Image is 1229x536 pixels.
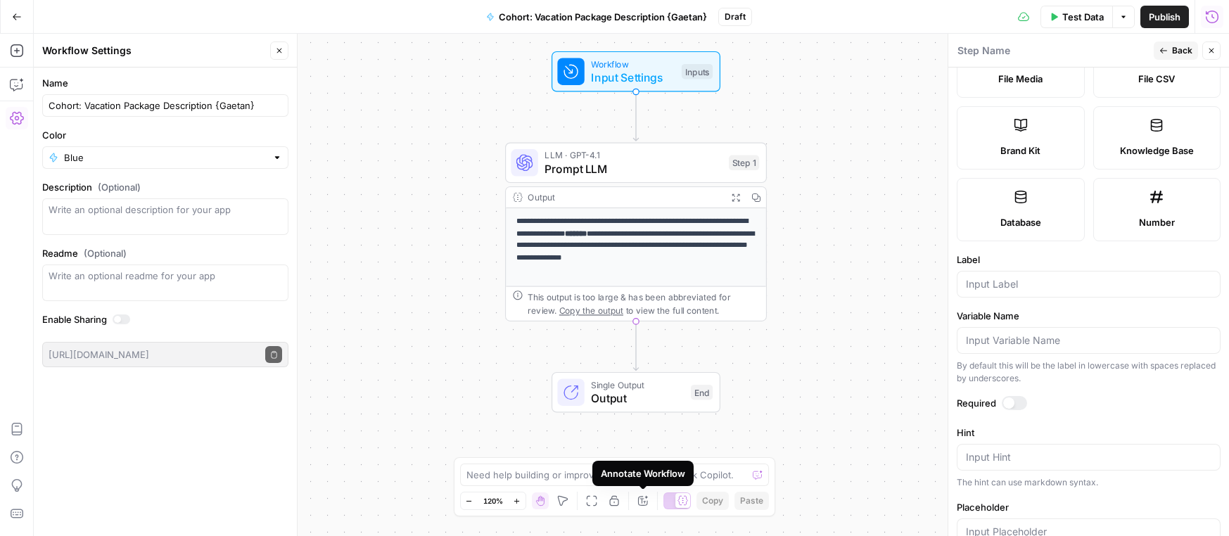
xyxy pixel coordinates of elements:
button: Back [1154,42,1198,60]
button: Test Data [1040,6,1112,28]
span: Copy the output [559,305,623,315]
button: Paste [734,492,769,510]
span: File CSV [1138,72,1175,86]
span: (Optional) [84,246,127,260]
span: Knowledge Base [1120,143,1194,158]
span: Draft [725,11,746,23]
span: File Media [998,72,1043,86]
button: Cohort: Vacation Package Description {Gaetan} [478,6,715,28]
div: This output is too large & has been abbreviated for review. to view the full content. [528,291,759,317]
span: Single Output [591,378,684,391]
div: Single OutputOutputEnd [505,372,767,413]
label: Readme [42,246,288,260]
div: End [691,385,713,400]
input: Blue [64,151,267,165]
span: LLM · GPT-4.1 [545,148,722,162]
label: Enable Sharing [42,312,288,326]
div: The hint can use markdown syntax. [957,476,1221,489]
span: Database [1000,215,1041,229]
label: Placeholder [957,500,1221,514]
label: Name [42,76,288,90]
span: 120% [483,495,503,506]
span: Cohort: Vacation Package Description {Gaetan} [499,10,707,24]
span: Back [1172,44,1192,57]
span: Paste [740,494,763,507]
button: Copy [696,492,729,510]
span: Number [1139,215,1175,229]
span: Copy [702,494,723,507]
span: Output [591,390,684,407]
button: Publish [1140,6,1189,28]
span: Prompt LLM [545,160,722,177]
span: Input Settings [591,69,675,86]
div: Inputs [682,64,713,79]
div: Workflow Settings [42,44,266,58]
div: WorkflowInput SettingsInputs [505,51,767,92]
input: Untitled [49,98,282,113]
label: Required [957,396,1221,410]
span: Workflow [591,57,675,70]
label: Color [42,128,288,142]
label: Description [42,180,288,194]
div: Output [528,191,720,204]
label: Hint [957,426,1221,440]
span: Publish [1149,10,1180,24]
label: Label [957,253,1221,267]
label: Variable Name [957,309,1221,323]
input: Input Label [966,277,1211,291]
div: Step 1 [729,155,759,171]
div: By default this will be the label in lowercase with spaces replaced by underscores. [957,359,1221,385]
g: Edge from start to step_1 [633,92,638,141]
span: (Optional) [98,180,141,194]
g: Edge from step_1 to end [633,321,638,371]
div: Annotate Workflow [601,466,685,480]
input: Input Variable Name [966,333,1211,347]
span: Test Data [1062,10,1104,24]
span: Brand Kit [1000,143,1040,158]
